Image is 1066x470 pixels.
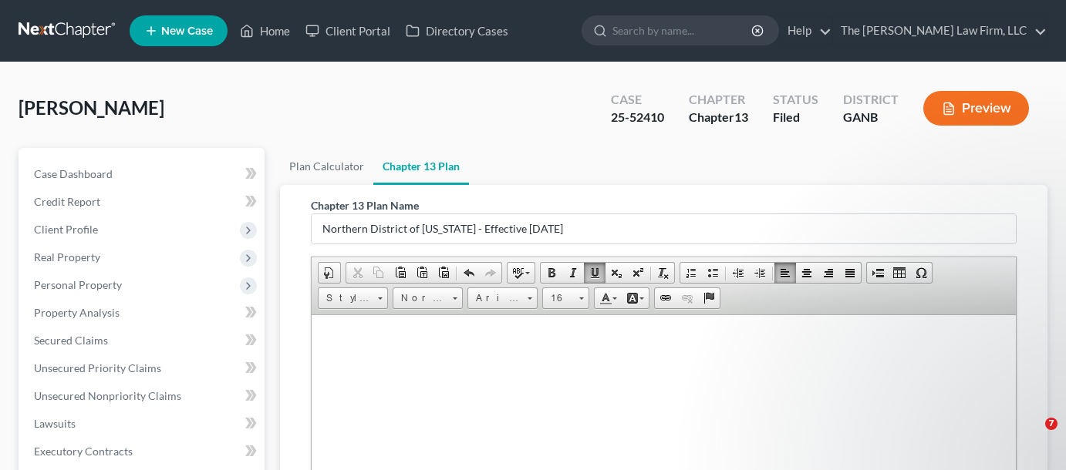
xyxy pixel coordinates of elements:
span: Styles [319,288,373,308]
a: Decrease Indent [727,263,749,283]
span: Lawsuits [34,417,76,430]
a: Remove Format [653,263,674,283]
a: Help [780,17,832,45]
a: Copy [368,263,390,283]
a: Text Color [595,288,622,308]
button: Preview [923,91,1029,126]
a: Cut [346,263,368,283]
span: 13 [734,109,748,124]
a: Center [796,263,818,283]
span: Unsecured Priority Claims [34,361,161,374]
a: Underline [584,263,606,283]
a: Subscript [606,263,627,283]
span: Credit Report [34,195,100,208]
div: Chapter [689,109,748,126]
input: Enter name... [312,214,1017,243]
label: Chapter 13 Plan Name [311,197,419,213]
a: Directory Cases [398,17,516,45]
a: Lawsuits [22,410,265,438]
span: Unsecured Nonpriority Claims [34,389,181,402]
a: Italic [562,263,584,283]
span: Executory Contracts [34,445,133,458]
a: Unsecured Nonpriority Claims [22,382,265,410]
a: Home [232,17,298,45]
a: Arial [467,287,538,309]
a: Bold [541,263,562,283]
div: Status [773,91,818,109]
a: Chapter 13 Plan [373,148,469,185]
a: Insert/Remove Bulleted List [702,263,724,283]
div: Chapter [689,91,748,109]
a: Insert/Remove Numbered List [680,263,702,283]
a: Normal [393,287,463,309]
a: The [PERSON_NAME] Law Firm, LLC [833,17,1047,45]
a: Link [655,288,676,308]
a: Background Color [622,288,649,308]
a: Anchor [698,288,720,308]
span: Arial [468,288,522,308]
a: Align Right [818,263,839,283]
div: Case [611,91,664,109]
a: Client Portal [298,17,398,45]
a: Insert Special Character [910,263,932,283]
span: Client Profile [34,223,98,236]
span: [PERSON_NAME] [19,96,164,119]
a: Plan Calculator [280,148,373,185]
a: Spell Checker [508,263,535,283]
a: Unsecured Priority Claims [22,354,265,382]
a: Redo [480,263,501,283]
a: Justify [839,263,861,283]
a: Superscript [627,263,649,283]
a: Paste as plain text [411,263,433,283]
a: Paste from Word [433,263,454,283]
iframe: Intercom live chat [1014,418,1051,455]
div: GANB [843,109,899,126]
a: Unlink [676,288,698,308]
span: 16 [543,288,574,308]
a: Insert Page Break for Printing [867,263,889,283]
span: 7 [1045,418,1058,430]
a: Document Properties [319,263,340,283]
input: Search by name... [612,16,754,45]
a: Increase Indent [749,263,771,283]
a: Table [889,263,910,283]
span: Case Dashboard [34,167,113,180]
a: Align Left [774,263,796,283]
span: Property Analysis [34,306,120,319]
div: Filed [773,109,818,126]
a: Undo [458,263,480,283]
a: Case Dashboard [22,160,265,188]
a: Paste [390,263,411,283]
span: New Case [161,25,213,37]
span: Secured Claims [34,334,108,347]
a: Styles [318,287,388,309]
div: 25-52410 [611,109,664,126]
a: Property Analysis [22,299,265,327]
span: Normal [393,288,447,308]
a: 16 [542,287,589,309]
span: Real Property [34,250,100,264]
a: Secured Claims [22,327,265,354]
a: Executory Contracts [22,438,265,465]
div: District [843,91,899,109]
a: Credit Report [22,188,265,216]
span: Personal Property [34,278,122,291]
